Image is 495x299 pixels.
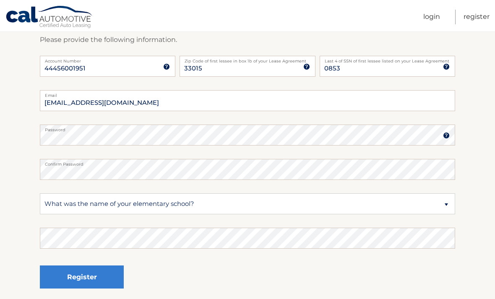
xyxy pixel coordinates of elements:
input: Account Number [40,56,175,77]
a: Register [464,10,490,24]
img: tooltip.svg [163,63,170,70]
input: SSN or EIN (last 4 digits only) [320,56,455,77]
img: tooltip.svg [443,63,450,70]
img: tooltip.svg [443,132,450,139]
a: Cal Automotive [5,5,94,30]
p: Please provide the following information. [40,34,455,46]
img: tooltip.svg [303,63,310,70]
label: Confirm Password [40,159,455,166]
button: Register [40,265,124,289]
a: Login [423,10,440,24]
label: Last 4 of SSN of first lessee listed on your Lease Agreement [320,56,455,62]
label: Account Number [40,56,175,62]
label: Email [40,90,455,97]
input: Zip Code [180,56,315,77]
label: Zip Code of first lessee in box 1b of your Lease Agreement [180,56,315,62]
label: Password [40,125,455,131]
input: Email [40,90,455,111]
